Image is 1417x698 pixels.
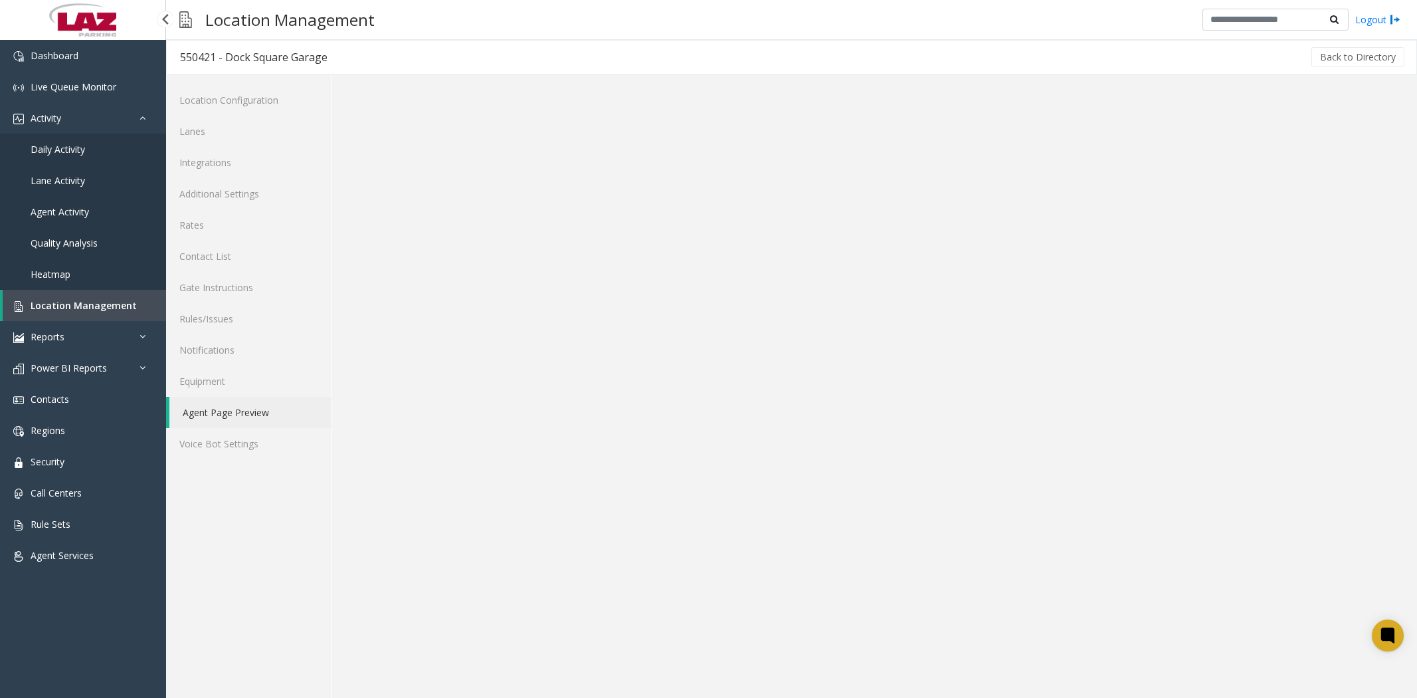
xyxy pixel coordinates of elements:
a: Location Management [3,290,166,321]
a: Agent Page Preview [169,397,331,428]
img: logout [1390,13,1400,27]
a: Voice Bot Settings [166,428,331,459]
a: Additional Settings [166,178,331,209]
img: 'icon' [13,489,24,499]
a: Rules/Issues [166,303,331,334]
span: Lane Activity [31,174,85,187]
button: Back to Directory [1311,47,1404,67]
img: 'icon' [13,301,24,312]
span: Activity [31,112,61,124]
img: 'icon' [13,551,24,562]
span: Daily Activity [31,143,85,156]
img: 'icon' [13,426,24,437]
a: Location Configuration [166,84,331,116]
a: Equipment [166,366,331,397]
a: Logout [1355,13,1400,27]
span: Agent Activity [31,205,89,218]
a: Notifications [166,334,331,366]
a: Contact List [166,241,331,272]
img: 'icon' [13,364,24,374]
span: Security [31,455,64,468]
span: Agent Services [31,549,94,562]
img: 'icon' [13,114,24,124]
span: Location Management [31,299,137,312]
a: Gate Instructions [166,272,331,303]
span: Rule Sets [31,518,70,530]
span: Quality Analysis [31,237,98,249]
h3: Location Management [199,3,381,36]
a: Integrations [166,147,331,178]
span: Dashboard [31,49,78,62]
a: Lanes [166,116,331,147]
img: 'icon' [13,82,24,93]
span: Regions [31,424,65,437]
img: 'icon' [13,520,24,530]
span: Live Queue Monitor [31,80,116,93]
img: 'icon' [13,51,24,62]
span: Contacts [31,393,69,406]
img: 'icon' [13,457,24,468]
img: 'icon' [13,332,24,343]
span: Heatmap [31,268,70,281]
img: pageIcon [179,3,192,36]
div: 550421 - Dock Square Garage [180,49,328,66]
img: 'icon' [13,395,24,406]
span: Call Centers [31,487,82,499]
span: Power BI Reports [31,362,107,374]
span: Reports [31,330,64,343]
a: Rates [166,209,331,241]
